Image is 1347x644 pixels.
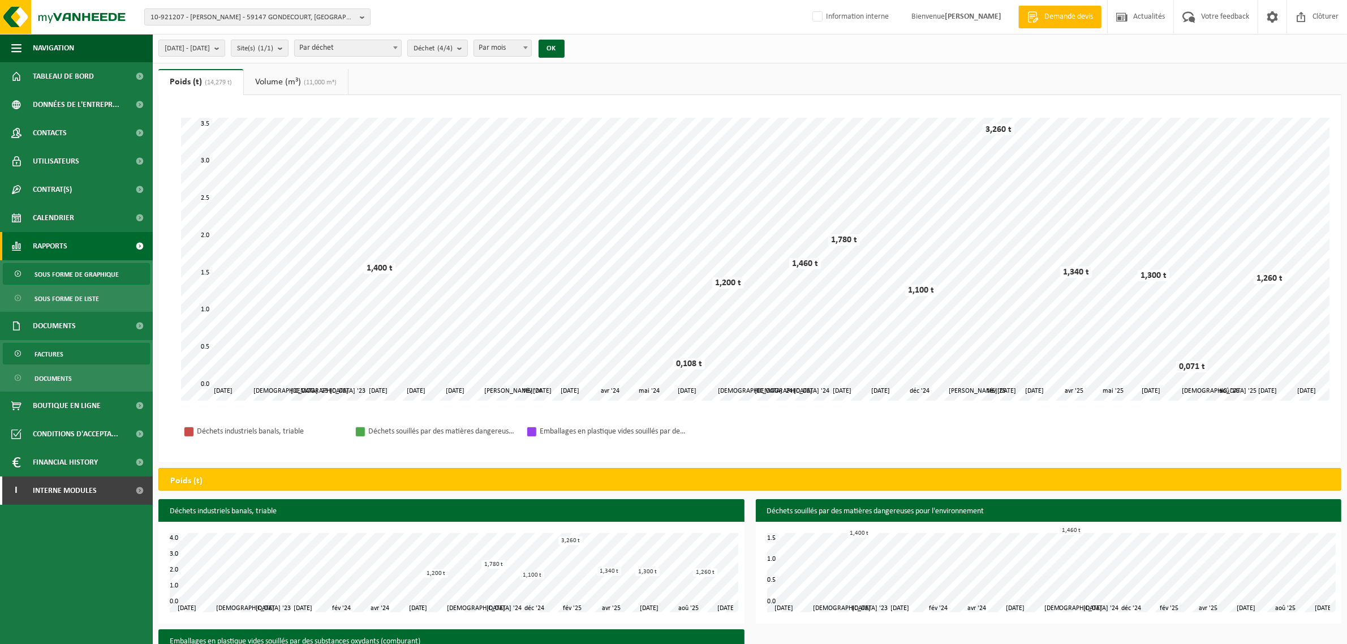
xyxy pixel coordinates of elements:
span: Contrat(s) [33,175,72,204]
span: Rapports [33,232,67,260]
h3: Déchets industriels banals, triable [158,499,744,524]
button: Déchet(4/4) [407,40,468,57]
div: 0,071 t [1176,361,1208,372]
span: I [11,476,21,505]
count: (1/1) [258,45,273,52]
span: Conditions d'accepta... [33,420,118,448]
a: Documents [3,367,150,389]
span: Site(s) [237,40,273,57]
a: Volume (m³) [244,69,348,95]
div: Déchets souillés par des matières dangereuses pour l'environnement [368,424,515,439]
h3: Déchets souillés par des matières dangereuses pour l'environnement [756,499,1342,524]
span: Contacts [33,119,67,147]
span: Factures [35,344,63,365]
span: Données de l'entrepr... [33,91,119,119]
div: 1,460 t [789,258,821,269]
div: 1,200 t [424,569,448,578]
span: Déchet [414,40,453,57]
count: (4/4) [437,45,453,52]
div: 3,260 t [983,124,1014,135]
span: Calendrier [33,204,74,232]
div: 1,260 t [1254,273,1285,284]
a: Sous forme de liste [3,287,150,309]
button: Site(s)(1/1) [231,40,289,57]
h2: Poids (t) [159,469,214,493]
div: 1,460 t [1060,526,1084,535]
span: Par mois [474,40,532,57]
div: 1,300 t [1138,270,1169,281]
div: 1,200 t [712,277,744,289]
span: Boutique en ligne [33,392,101,420]
div: 1,100 t [520,571,544,579]
div: 0,108 t [673,358,705,370]
div: 1,260 t [693,568,717,577]
span: Demande devis [1042,11,1096,23]
div: 3,260 t [558,536,583,545]
span: (11,000 m³) [301,79,337,86]
div: 1,780 t [828,234,860,246]
button: [DATE] - [DATE] [158,40,225,57]
div: 1,300 t [635,568,660,576]
span: Par mois [474,40,531,56]
label: Information interne [810,8,889,25]
a: Sous forme de graphique [3,263,150,285]
div: Emballages en plastique vides souillés par des substances oxydants (comburant) [540,424,687,439]
div: 1,340 t [1060,267,1092,278]
span: (14,279 t) [202,79,232,86]
div: 1,100 t [905,285,937,296]
span: Financial History [33,448,98,476]
span: [DATE] - [DATE] [165,40,210,57]
span: Par déchet [294,40,402,57]
div: 1,400 t [847,529,872,538]
span: Documents [33,312,76,340]
a: Demande devis [1018,6,1101,28]
a: Poids (t) [158,69,243,95]
span: Tableau de bord [33,62,94,91]
span: Sous forme de graphique [35,264,119,285]
button: OK [539,40,565,58]
span: Navigation [33,34,74,62]
div: Déchets industriels banals, triable [197,424,344,439]
div: 1,340 t [597,567,621,576]
strong: [PERSON_NAME] [945,12,1001,21]
a: Factures [3,343,150,364]
button: 10-921207 - [PERSON_NAME] - 59147 GONDECOURT, [GEOGRAPHIC_DATA][DEMOGRAPHIC_DATA] [144,8,371,25]
span: Documents [35,368,72,389]
div: 1,400 t [364,263,395,274]
span: 10-921207 - [PERSON_NAME] - 59147 GONDECOURT, [GEOGRAPHIC_DATA][DEMOGRAPHIC_DATA] [150,9,355,26]
span: Interne modules [33,476,97,505]
span: Par déchet [295,40,401,56]
span: Sous forme de liste [35,288,99,310]
span: Utilisateurs [33,147,79,175]
div: 1,780 t [481,560,506,569]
